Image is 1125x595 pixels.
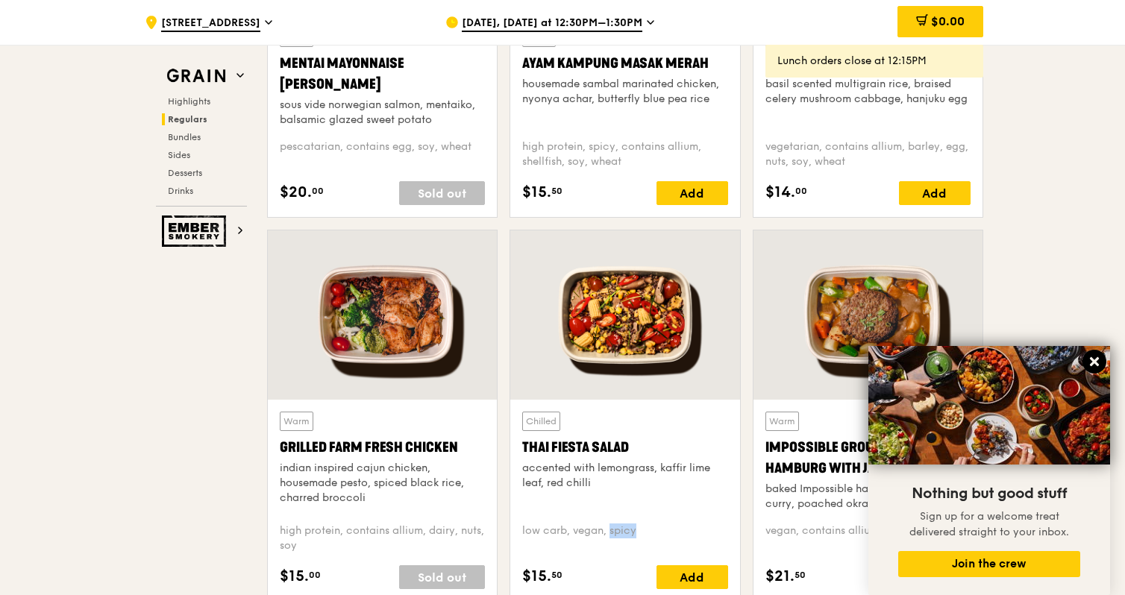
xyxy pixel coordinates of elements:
div: Mentai Mayonnaise [PERSON_NAME] [280,53,485,95]
span: $21. [765,565,795,588]
img: Ember Smokery web logo [162,215,231,247]
span: Sign up for a welcome treat delivered straight to your inbox. [909,510,1069,538]
span: Bundles [168,132,201,142]
div: Warm [765,412,799,431]
div: vegetarian, contains allium, barley, egg, nuts, soy, wheat [765,139,971,169]
div: basil scented multigrain rice, braised celery mushroom cabbage, hanjuku egg [765,77,971,107]
span: 50 [551,569,562,581]
div: Add [899,181,971,205]
div: vegan, contains allium, soy, wheat [765,523,971,553]
button: Join the crew [898,551,1080,577]
span: $15. [522,565,551,588]
div: high protein, spicy, contains allium, shellfish, soy, wheat [522,139,727,169]
div: Add [656,565,728,589]
span: 50 [551,185,562,197]
div: Lunch orders close at 12:15PM [777,54,971,69]
span: [STREET_ADDRESS] [161,16,260,32]
span: 00 [795,185,807,197]
div: Chilled [522,412,560,431]
div: Sold out [399,565,485,589]
span: Highlights [168,96,210,107]
div: Thai Fiesta Salad [522,437,727,458]
div: Warm [280,412,313,431]
span: 50 [795,569,806,581]
div: Ayam Kampung Masak Merah [522,53,727,74]
div: pescatarian, contains egg, soy, wheat [280,139,485,169]
div: sous vide norwegian salmon, mentaiko, balsamic glazed sweet potato [280,98,485,127]
span: [DATE], [DATE] at 12:30PM–1:30PM [462,16,642,32]
div: high protein, contains allium, dairy, nuts, soy [280,523,485,553]
span: Desserts [168,168,202,178]
span: Sides [168,150,190,160]
span: Regulars [168,114,207,125]
span: 00 [309,569,321,581]
div: Impossible Ground Beef Hamburg with Japanese Curry [765,437,971,479]
img: DSC07876-Edit02-Large.jpeg [868,346,1110,465]
div: baked Impossible hamburg, Japanese curry, poached okra and carrots [765,482,971,511]
div: accented with lemongrass, kaffir lime leaf, red chilli [522,461,727,491]
span: $14. [765,181,795,204]
div: housemade sambal marinated chicken, nyonya achar, butterfly blue pea rice [522,77,727,107]
div: low carb, vegan, spicy [522,523,727,553]
div: Add [656,181,728,205]
span: Nothing but good stuff [912,485,1067,503]
span: $15. [522,181,551,204]
span: 00 [312,185,324,197]
span: Drinks [168,186,193,196]
span: $20. [280,181,312,204]
div: Sold out [399,181,485,205]
span: $15. [280,565,309,588]
button: Close [1082,350,1106,374]
div: indian inspired cajun chicken, housemade pesto, spiced black rice, charred broccoli [280,461,485,506]
div: Grilled Farm Fresh Chicken [280,437,485,458]
span: $0.00 [931,14,965,28]
img: Grain web logo [162,63,231,89]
